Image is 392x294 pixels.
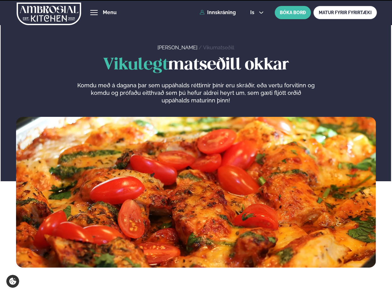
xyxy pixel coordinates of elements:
span: / [199,45,203,51]
button: hamburger [90,9,98,16]
button: BÓKA BORÐ [275,6,311,19]
a: MATUR FYRIR FYRIRTÆKI [313,6,377,19]
p: Komdu með á dagana þar sem uppáhalds réttirnir þínir eru skráðir, eða vertu forvitinn og komdu og... [77,82,315,104]
a: Vikumatseðill [203,45,234,51]
img: logo [17,1,81,27]
img: image alt [16,117,376,268]
button: is [245,10,269,15]
a: [PERSON_NAME] [157,45,197,51]
h1: matseðill okkar [16,56,376,74]
span: is [250,10,256,15]
a: Cookie settings [6,275,19,288]
span: Vikulegt [103,57,168,73]
a: Innskráning [200,10,236,15]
